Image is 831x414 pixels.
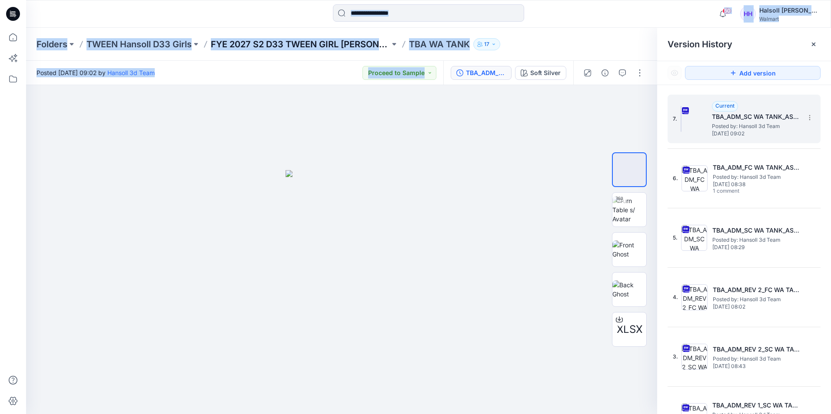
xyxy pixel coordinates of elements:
div: Soft Silver [530,68,561,78]
img: TBA_ADM_SC WA TANK_ASTM_REV3 [681,225,707,251]
span: Posted by: Hansoll 3d Team [713,355,800,363]
p: 17 [484,39,489,49]
span: [DATE] 08:43 [713,363,800,369]
div: Walmart [759,16,820,22]
button: Soft Silver [515,66,566,80]
img: TBA_ADM_SC WA TANK_ASTM_REV4 [681,106,681,132]
button: TBA_ADM_SC WA TANK_ASTM_REV4 [451,66,512,80]
span: XLSX [617,322,642,337]
span: 6. [673,174,678,182]
span: Posted by: Hansoll 3d Team [713,173,800,181]
span: Posted by: Hansoll 3d Team [713,295,800,304]
button: 17 [473,38,500,50]
a: Hansoll 3d Team [107,69,155,76]
h5: TBA_ADM_SC WA TANK_ASTM_REV4 [712,112,799,122]
span: 7. [673,115,677,123]
span: [DATE] 09:02 [712,131,799,137]
span: 4. [673,293,678,301]
h5: TBA_ADM_SC WA TANK_ASTM_REV3 [712,225,799,236]
h5: TBA_ADM_REV 2_SC WA TANK_ASTM [713,344,800,355]
span: Posted by: Hansoll 3d Team [712,122,799,131]
p: TBA WA TANK [409,38,470,50]
img: TBA_ADM_REV 2_FC WA TANK_ASTM [681,284,708,310]
span: 5. [673,234,678,242]
h5: TBA_ADM_REV 1_SC WA TANK_ASTM [712,400,799,411]
img: TBA_ADM_FC WA TANK_ASTM_REV3 [681,165,708,191]
button: Add version [685,66,821,80]
span: [DATE] 08:29 [712,244,799,250]
a: Folders [37,38,67,50]
button: Details [598,66,612,80]
img: Turn Table s/ Avatar [612,196,646,223]
h5: TBA_ADM_FC WA TANK_ASTM_REV3 [713,162,800,173]
button: Close [810,41,817,48]
span: [DATE] 08:02 [713,304,800,310]
h5: TBA_ADM_REV 2_FC WA TANK_ASTM [713,285,800,295]
span: [DATE] 08:38 [713,181,800,187]
div: HH [740,6,756,22]
a: FYE 2027 S2 D33 TWEEN GIRL [PERSON_NAME] [211,38,390,50]
div: Halsoll [PERSON_NAME] Girls Design Team [759,5,820,16]
span: Current [715,102,735,109]
button: Show Hidden Versions [668,66,681,80]
span: Posted [DATE] 09:02 by [37,68,155,77]
div: TBA_ADM_SC WA TANK_ASTM_REV4 [466,68,506,78]
span: 1 comment [713,188,774,195]
span: Posted by: Hansoll 3d Team [712,236,799,244]
span: 3. [673,353,678,361]
img: Front Ghost [612,240,646,259]
span: 50 [722,7,732,14]
img: TBA_ADM_REV 2_SC WA TANK_ASTM [681,344,708,370]
img: eyJhbGciOiJIUzI1NiIsImtpZCI6IjAiLCJzbHQiOiJzZXMiLCJ0eXAiOiJKV1QifQ.eyJkYXRhIjp7InR5cGUiOiJzdG9yYW... [286,170,398,414]
span: Version History [668,39,732,49]
a: TWEEN Hansoll D33 Girls [86,38,192,50]
img: Back Ghost [612,280,646,299]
